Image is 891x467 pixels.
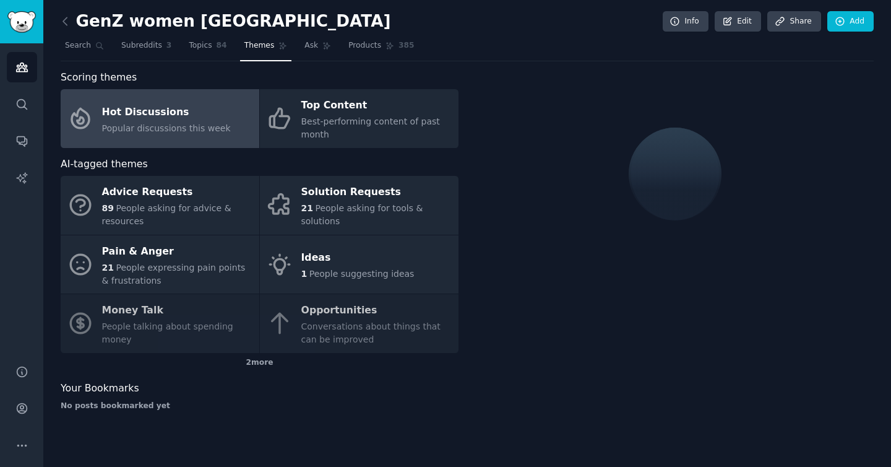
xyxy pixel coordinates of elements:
span: Popular discussions this week [102,123,231,133]
span: Scoring themes [61,70,137,85]
span: Best-performing content of past month [301,116,440,139]
div: 2 more [61,353,458,373]
a: Themes [240,36,292,61]
a: Pain & Anger21People expressing pain points & frustrations [61,235,259,294]
span: People asking for tools & solutions [301,203,423,226]
div: Pain & Anger [102,242,253,261]
a: Share [767,11,820,32]
a: Advice Requests89People asking for advice & resources [61,176,259,235]
span: Ask [304,40,318,51]
span: 385 [398,40,415,51]
div: No posts bookmarked yet [61,401,458,412]
div: Advice Requests [102,183,253,203]
a: Add [827,11,874,32]
a: Search [61,36,108,61]
a: Info [663,11,708,32]
span: 21 [301,203,313,213]
div: Hot Discussions [102,102,231,122]
a: Ask [300,36,335,61]
a: Subreddits3 [117,36,176,61]
img: GummySearch logo [7,11,36,33]
span: 84 [217,40,227,51]
span: People asking for advice & resources [102,203,231,226]
span: AI-tagged themes [61,157,148,172]
a: Topics84 [184,36,231,61]
span: Topics [189,40,212,51]
a: Top ContentBest-performing content of past month [260,89,458,148]
span: 89 [102,203,114,213]
span: People expressing pain points & frustrations [102,263,246,286]
h2: GenZ women [GEOGRAPHIC_DATA] [61,12,390,32]
a: Products385 [344,36,418,61]
a: Ideas1People suggesting ideas [260,235,458,294]
div: Top Content [301,96,452,116]
span: Products [348,40,381,51]
span: People suggesting ideas [309,269,415,279]
span: 3 [166,40,172,51]
span: Search [65,40,91,51]
div: Solution Requests [301,183,452,203]
span: Themes [244,40,275,51]
span: 21 [102,263,114,273]
span: Your Bookmarks [61,381,139,396]
span: 1 [301,269,308,279]
a: Solution Requests21People asking for tools & solutions [260,176,458,235]
a: Hot DiscussionsPopular discussions this week [61,89,259,148]
span: Subreddits [121,40,162,51]
a: Edit [715,11,761,32]
div: Ideas [301,248,415,268]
